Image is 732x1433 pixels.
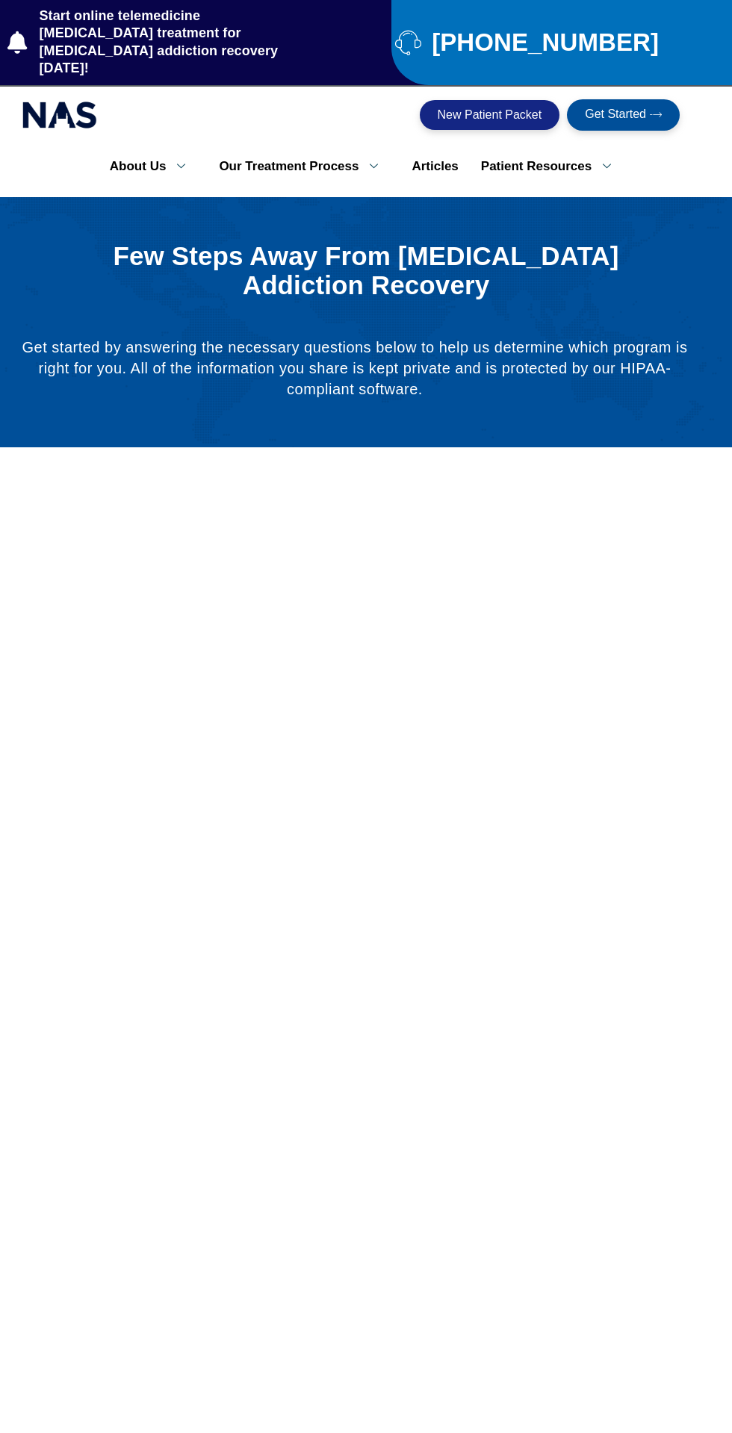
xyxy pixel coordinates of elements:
[52,242,680,299] h1: Few Steps Away From [MEDICAL_DATA] Addiction Recovery
[420,100,560,130] a: New Patient Packet
[438,109,542,121] span: New Patient Packet
[428,34,659,51] span: [PHONE_NUMBER]
[99,151,208,182] a: About Us
[15,337,695,400] p: Get started by answering the necessary questions below to help us determine which program is righ...
[36,7,314,78] span: Start online telemedicine [MEDICAL_DATA] treatment for [MEDICAL_DATA] addiction recovery [DATE]!
[395,29,725,55] a: [PHONE_NUMBER]
[470,151,633,182] a: Patient Resources
[22,98,97,132] img: national addiction specialists online suboxone clinic - logo
[567,99,680,131] a: Get Started
[400,151,469,182] a: Articles
[7,7,314,78] a: Start online telemedicine [MEDICAL_DATA] treatment for [MEDICAL_DATA] addiction recovery [DATE]!
[208,151,400,182] a: Our Treatment Process
[585,108,646,122] span: Get Started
